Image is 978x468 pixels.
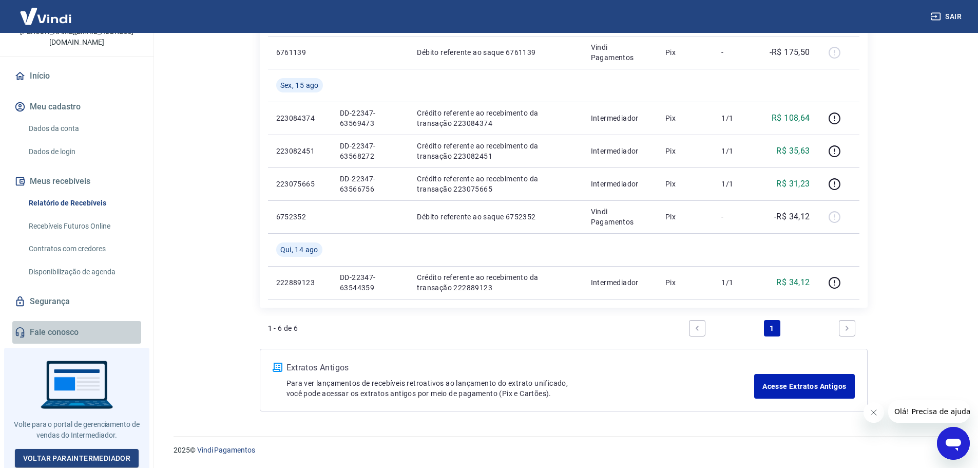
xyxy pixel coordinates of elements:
[417,174,574,194] p: Crédito referente ao recebimento da transação 223075665
[721,212,752,222] p: -
[268,323,298,333] p: 1 - 6 de 6
[25,216,141,237] a: Recebíveis Futuros Online
[764,320,780,336] a: Page 1 is your current page
[591,277,649,288] p: Intermediador
[721,47,752,58] p: -
[276,47,323,58] p: 6761139
[685,316,859,341] ul: Pagination
[25,238,141,259] a: Contratos com credores
[25,141,141,162] a: Dados de login
[12,290,141,313] a: Segurança
[937,427,970,460] iframe: Botão para abrir a janela de mensagens
[276,113,323,123] p: 223084374
[25,261,141,283] a: Disponibilização de agenda
[8,26,145,48] p: [PERSON_NAME][EMAIL_ADDRESS][DOMAIN_NAME]
[417,272,574,293] p: Crédito referente ao recebimento da transação 222889123
[665,179,705,189] p: Pix
[280,245,318,255] span: Qui, 14 ago
[665,47,705,58] p: Pix
[280,80,319,90] span: Sex, 15 ago
[864,402,884,423] iframe: Fechar mensagem
[839,320,855,336] a: Next page
[12,321,141,344] a: Fale conosco
[770,46,810,59] p: -R$ 175,50
[15,449,139,468] a: Voltar paraIntermediador
[776,145,810,157] p: R$ 35,63
[721,146,752,156] p: 1/1
[174,445,953,456] p: 2025 ©
[774,211,810,223] p: -R$ 34,12
[12,1,79,32] img: Vindi
[689,320,705,336] a: Previous page
[417,108,574,128] p: Crédito referente ao recebimento da transação 223084374
[340,174,401,194] p: DD-22347-63566756
[276,212,323,222] p: 6752352
[12,65,141,87] a: Início
[25,118,141,139] a: Dados da conta
[665,113,705,123] p: Pix
[12,170,141,193] button: Meus recebíveis
[721,179,752,189] p: 1/1
[340,141,401,161] p: DD-22347-63568272
[340,108,401,128] p: DD-22347-63569473
[340,272,401,293] p: DD-22347-63544359
[286,362,755,374] p: Extratos Antigos
[591,146,649,156] p: Intermediador
[276,179,323,189] p: 223075665
[888,400,970,423] iframe: Mensagem da empresa
[591,113,649,123] p: Intermediador
[665,277,705,288] p: Pix
[591,179,649,189] p: Intermediador
[776,178,810,190] p: R$ 31,23
[6,7,86,15] span: Olá! Precisa de ajuda?
[721,113,752,123] p: 1/1
[12,96,141,118] button: Meu cadastro
[417,212,574,222] p: Débito referente ao saque 6752352
[665,146,705,156] p: Pix
[591,207,649,227] p: Vindi Pagamentos
[929,7,966,26] button: Sair
[417,141,574,161] p: Crédito referente ao recebimento da transação 223082451
[25,193,141,214] a: Relatório de Recebíveis
[776,276,810,289] p: R$ 34,12
[197,446,255,454] a: Vindi Pagamentos
[754,374,854,399] a: Acesse Extratos Antigos
[276,277,323,288] p: 222889123
[286,378,755,399] p: Para ver lançamentos de recebíveis retroativos ao lançamento do extrato unificado, você pode aces...
[665,212,705,222] p: Pix
[591,42,649,63] p: Vindi Pagamentos
[276,146,323,156] p: 223082451
[417,47,574,58] p: Débito referente ao saque 6761139
[273,363,282,372] img: ícone
[721,277,752,288] p: 1/1
[772,112,810,124] p: R$ 108,64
